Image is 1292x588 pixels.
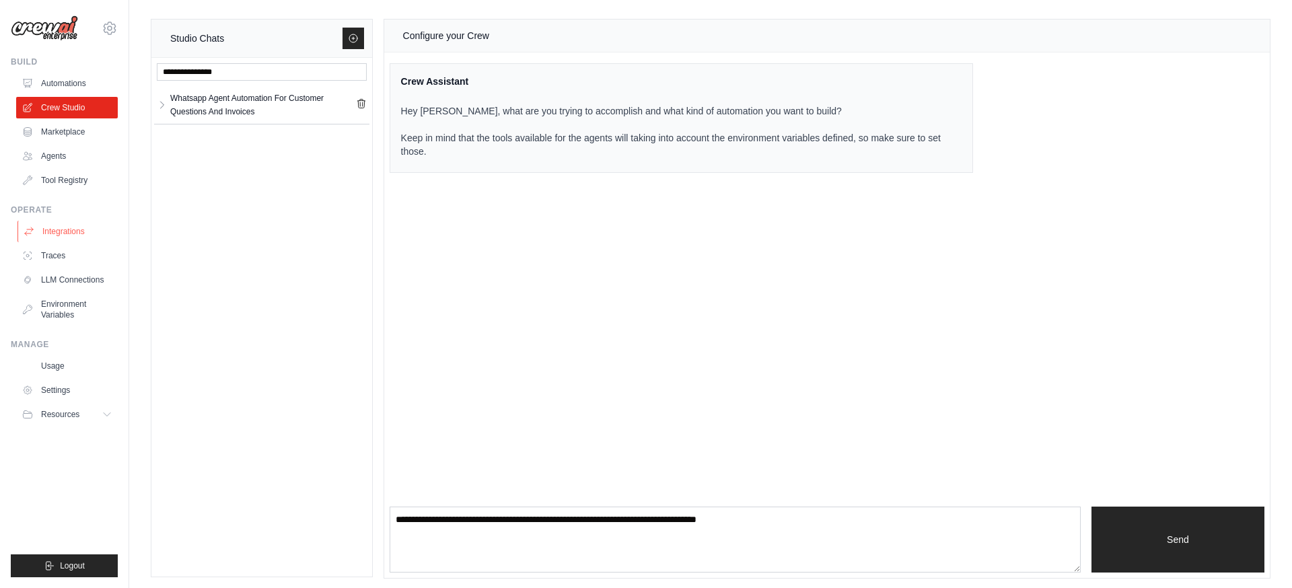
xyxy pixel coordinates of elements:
[16,121,118,143] a: Marketplace
[11,339,118,350] div: Manage
[16,404,118,425] button: Resources
[16,145,118,167] a: Agents
[401,75,945,88] div: Crew Assistant
[16,97,118,118] a: Crew Studio
[11,205,118,215] div: Operate
[11,554,118,577] button: Logout
[16,355,118,377] a: Usage
[17,221,119,242] a: Integrations
[60,560,85,571] span: Logout
[403,28,489,44] div: Configure your Crew
[16,269,118,291] a: LLM Connections
[16,379,118,401] a: Settings
[41,409,79,420] span: Resources
[16,293,118,326] a: Environment Variables
[11,57,118,67] div: Build
[170,91,356,118] div: Whatsapp Agent Automation For Customer Questions And Invoices
[16,245,118,266] a: Traces
[16,170,118,191] a: Tool Registry
[168,91,356,118] a: Whatsapp Agent Automation For Customer Questions And Invoices
[16,73,118,94] a: Automations
[11,15,78,41] img: Logo
[170,30,224,46] div: Studio Chats
[401,104,945,158] p: Hey [PERSON_NAME], what are you trying to accomplish and what kind of automation you want to buil...
[1091,507,1264,573] button: Send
